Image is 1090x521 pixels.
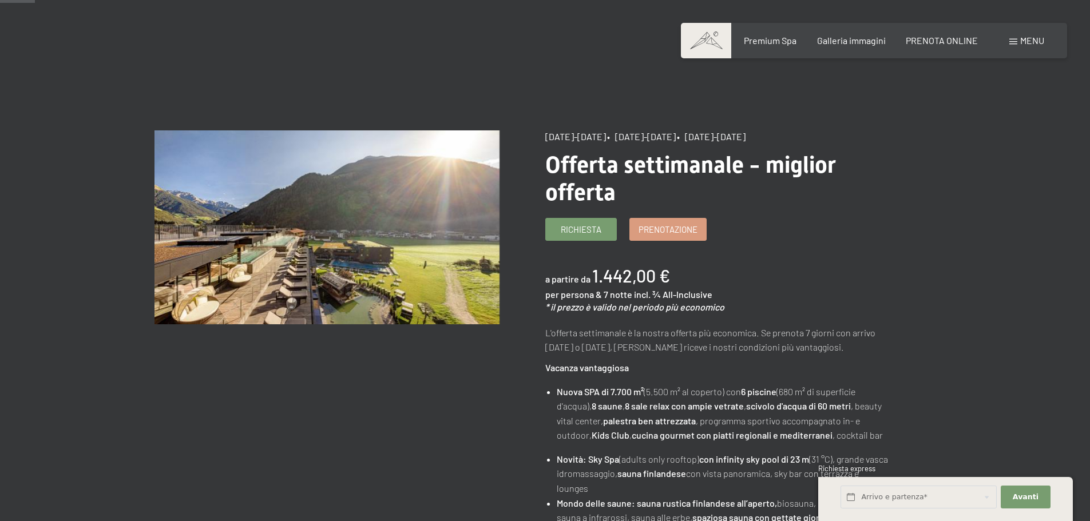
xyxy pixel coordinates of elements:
[744,35,796,46] a: Premium Spa
[592,400,623,411] strong: 8 saune
[546,218,616,240] a: Richiesta
[630,218,706,240] a: Prenotazione
[1001,486,1050,509] button: Avanti
[699,454,809,464] strong: con infinity sky pool di 23 m
[545,289,602,300] span: per persona &
[545,273,590,284] span: a partire da
[906,35,978,46] a: PRENOTA ONLINE
[592,265,670,286] b: 1.442,00 €
[617,468,686,479] strong: sauna finlandese
[545,152,836,206] span: Offerta settimanale - miglior offerta
[561,224,601,236] span: Richiesta
[1013,492,1039,502] span: Avanti
[545,325,890,355] p: L'offerta settimanale è la nostra offerta più economica. Se prenota 7 giorni con arrivo [DATE] o ...
[607,131,676,142] span: • [DATE]-[DATE]
[604,289,632,300] span: 7 notte
[603,415,696,426] strong: palestra ben attrezzata
[557,386,644,397] strong: Nuova SPA di 7.700 m²
[818,464,875,473] span: Richiesta express
[545,362,629,373] strong: Vacanza vantaggiosa
[1020,35,1044,46] span: Menu
[639,224,697,236] span: Prenotazione
[592,429,629,440] strong: Kids Club
[557,454,619,464] strong: Novità: Sky Spa
[557,384,890,443] li: (5.500 m² al coperto) con (680 m² di superficie d'acqua), , , , beauty vital center, , programma ...
[557,498,777,508] strong: Mondo delle saune: sauna rustica finlandese all’aperto,
[817,35,886,46] a: Galleria immagini
[545,131,606,142] span: [DATE]-[DATE]
[557,452,890,496] li: (adults only rooftop) (31 °C), grande vasca idromassaggio, con vista panoramica, sky bar con terr...
[632,429,833,440] strong: cucina gourmet con piatti regionali e mediterranei
[545,301,724,312] em: * il prezzo è valido nel periodo più economico
[746,400,851,411] strong: scivolo d'acqua di 60 metri
[154,130,500,324] img: Offerta settimanale - miglior offerta
[625,400,744,411] strong: 8 sale relax con ampie vetrate
[741,386,776,397] strong: 6 piscine
[634,289,712,300] span: incl. ¾ All-Inclusive
[677,131,746,142] span: • [DATE]-[DATE]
